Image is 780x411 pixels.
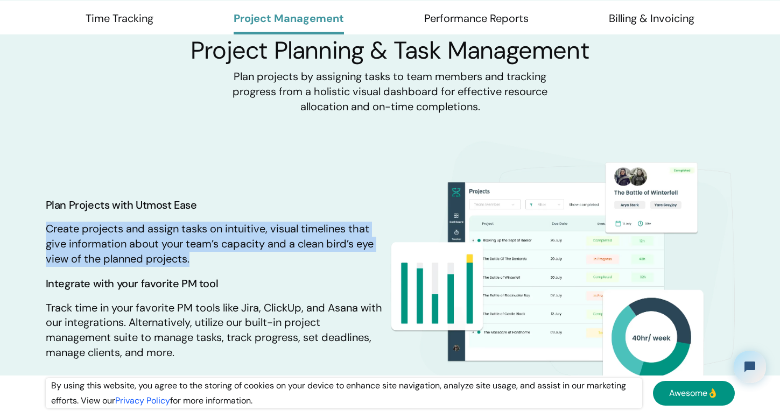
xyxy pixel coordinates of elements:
[46,222,385,267] p: Create projects and assign tasks on intuitive, visual timelines that give information about your ...
[46,378,642,408] div: By using this website, you agree to the storing of cookies on your device to enhance site navigat...
[234,11,344,34] a: Project Management
[725,342,775,392] iframe: Tidio Chat
[218,69,563,115] p: Plan projects by assigning tasks to team members and tracking progress from a holistic visual das...
[46,278,219,289] h3: Integrate with your favorite PM tool
[609,11,694,34] a: Billing & Invoicing
[86,11,153,34] a: Time Tracking
[653,381,735,406] a: Awesome👌
[46,301,385,361] p: Track time in your favorite PM tools like Jira, ClickUp, and Asana with our integrations. Alterna...
[46,199,197,211] h3: Plan Projects with Utmost Ease
[424,11,529,34] a: Performance Reports
[115,395,170,406] a: Privacy Policy
[191,38,589,64] h2: Project Planning & Task Management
